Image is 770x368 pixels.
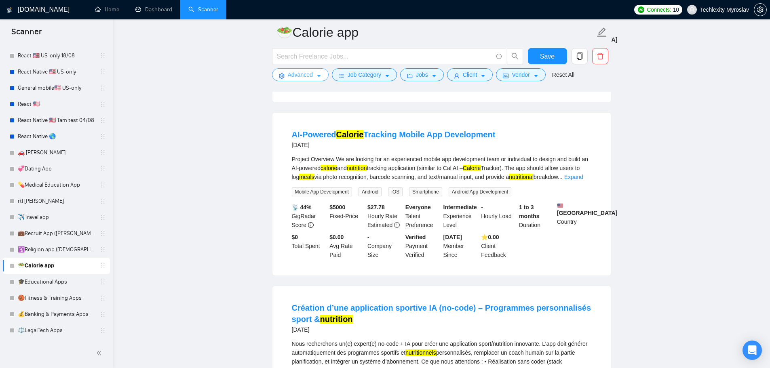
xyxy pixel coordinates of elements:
[292,140,496,150] div: [DATE]
[99,327,106,334] span: holder
[332,68,397,81] button: barsJob Categorycaret-down
[18,209,95,225] a: ✈️Travel app
[99,263,106,269] span: holder
[564,174,583,180] a: Expand
[99,214,106,221] span: holder
[292,187,352,196] span: Mobile App Development
[18,193,95,209] a: rtl [PERSON_NAME]
[347,165,367,171] mark: nutrition
[416,70,428,79] span: Jobs
[479,203,517,229] div: Hourly Load
[292,155,592,181] div: Project Overview We are looking for an experienced mobile app development team or individual to d...
[592,48,608,64] button: delete
[463,165,481,171] mark: Calorie
[540,51,555,61] span: Save
[96,349,104,357] span: double-left
[503,73,508,79] span: idcard
[18,161,95,177] a: 💞Dating App
[99,149,106,156] span: holder
[7,4,13,17] img: logo
[18,274,95,290] a: 🎓Educational Apps
[447,68,493,81] button: userClientcaret-down
[18,322,95,339] a: ⚖️LegalTech Apps
[754,6,766,13] span: setting
[463,70,477,79] span: Client
[404,203,442,229] div: Talent Preference
[292,234,298,240] b: $ 0
[593,53,608,60] span: delete
[512,70,530,79] span: Vendor
[292,204,312,210] b: 📡 44%
[572,48,588,64] button: copy
[528,48,567,64] button: Save
[18,80,95,96] a: General mobile🇺🇸 US-only
[479,233,517,259] div: Client Feedback
[443,204,477,210] b: Intermediate
[99,133,106,140] span: holder
[507,53,523,60] span: search
[292,130,496,139] a: AI-PoweredCalorieTracking Mobile App Development
[99,246,106,253] span: holder
[18,112,95,128] a: React Native 🇺🇸 Tam test 04/08
[400,68,444,81] button: folderJobscaret-down
[5,26,48,43] span: Scanner
[754,6,767,13] a: setting
[496,54,502,59] span: info-circle
[431,73,437,79] span: caret-down
[367,234,369,240] b: -
[188,6,218,13] a: searchScanner
[95,6,119,13] a: homeHome
[18,242,95,258] a: 🛐Religion app ([DEMOGRAPHIC_DATA][PERSON_NAME])
[321,165,337,171] mark: calorie
[367,222,392,228] span: Estimated
[507,48,523,64] button: search
[18,290,95,306] a: 🏀Fitness & Training Apps
[517,203,555,229] div: Duration
[405,349,436,356] mark: nutritionnels
[276,22,595,42] input: Scanner name...
[18,258,95,274] a: 🥗Calorie app
[647,5,671,14] span: Connects:
[449,187,511,196] span: Android App Development
[442,233,480,259] div: Member Since
[442,203,480,229] div: Experience Level
[555,203,593,229] div: Country
[292,325,592,334] div: [DATE]
[405,204,431,210] b: Everyone
[407,73,413,79] span: folder
[405,234,426,240] b: Verified
[509,174,534,180] mark: nutritional
[99,279,106,285] span: holder
[99,198,106,204] span: holder
[480,73,486,79] span: caret-down
[384,73,390,79] span: caret-down
[272,68,329,81] button: settingAdvancedcaret-down
[290,203,328,229] div: GigRadar Score
[18,177,95,193] a: 💊Medical Education App
[557,203,618,216] b: [GEOGRAPHIC_DATA]
[366,203,404,229] div: Hourly Rate
[99,53,106,59] span: holder
[519,204,540,219] b: 1 to 3 months
[99,69,106,75] span: holder
[288,70,313,79] span: Advanced
[292,303,591,324] a: Création d’une application sportive IA (no-code) – Programmes personnalisés sport &nutrition
[99,295,106,301] span: holder
[336,130,364,139] mark: Calorie
[689,7,695,13] span: user
[316,73,322,79] span: caret-down
[409,187,442,196] span: Smartphone
[359,187,382,196] span: Android
[328,233,366,259] div: Avg Rate Paid
[367,204,385,210] b: $ 27.78
[135,6,172,13] a: dashboardDashboard
[320,315,353,324] mark: nutrition
[743,341,762,360] div: Open Intercom Messenger
[348,70,381,79] span: Job Category
[496,68,545,81] button: idcardVendorcaret-down
[99,166,106,172] span: holder
[277,51,493,61] input: Search Freelance Jobs...
[404,233,442,259] div: Payment Verified
[638,6,644,13] img: upwork-logo.png
[18,128,95,145] a: React Native 🌎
